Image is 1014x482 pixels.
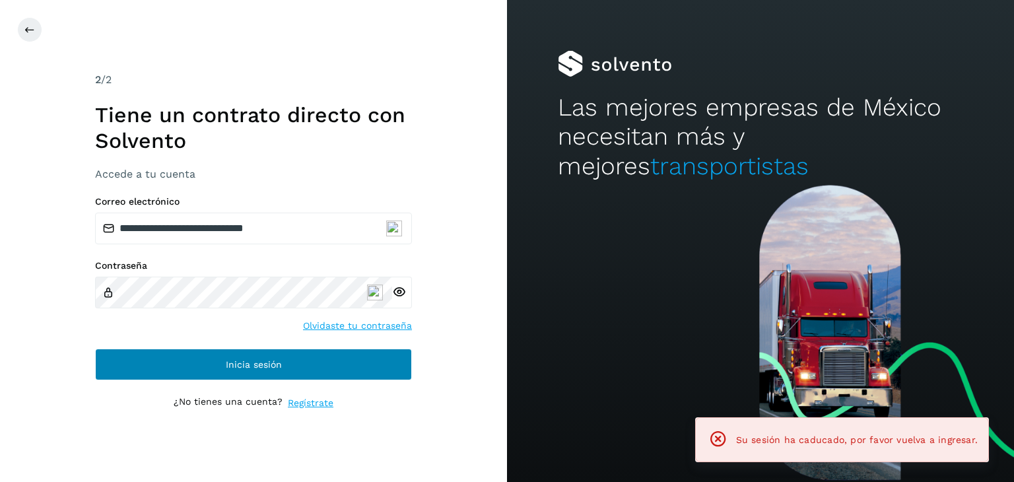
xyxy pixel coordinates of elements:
img: npw-badge-icon-locked.svg [386,221,402,236]
span: transportistas [650,152,809,180]
span: Su sesión ha caducado, por favor vuelva a ingresar. [736,434,978,445]
img: npw-badge-icon-locked.svg [367,285,383,300]
h3: Accede a tu cuenta [95,168,412,180]
span: Inicia sesión [226,360,282,369]
label: Contraseña [95,260,412,271]
a: Olvidaste tu contraseña [303,319,412,333]
button: Inicia sesión [95,349,412,380]
span: 2 [95,73,101,86]
label: Correo electrónico [95,196,412,207]
p: ¿No tienes una cuenta? [174,396,283,410]
h1: Tiene un contrato directo con Solvento [95,102,412,153]
a: Regístrate [288,396,333,410]
h2: Las mejores empresas de México necesitan más y mejores [558,93,963,181]
div: /2 [95,72,412,88]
